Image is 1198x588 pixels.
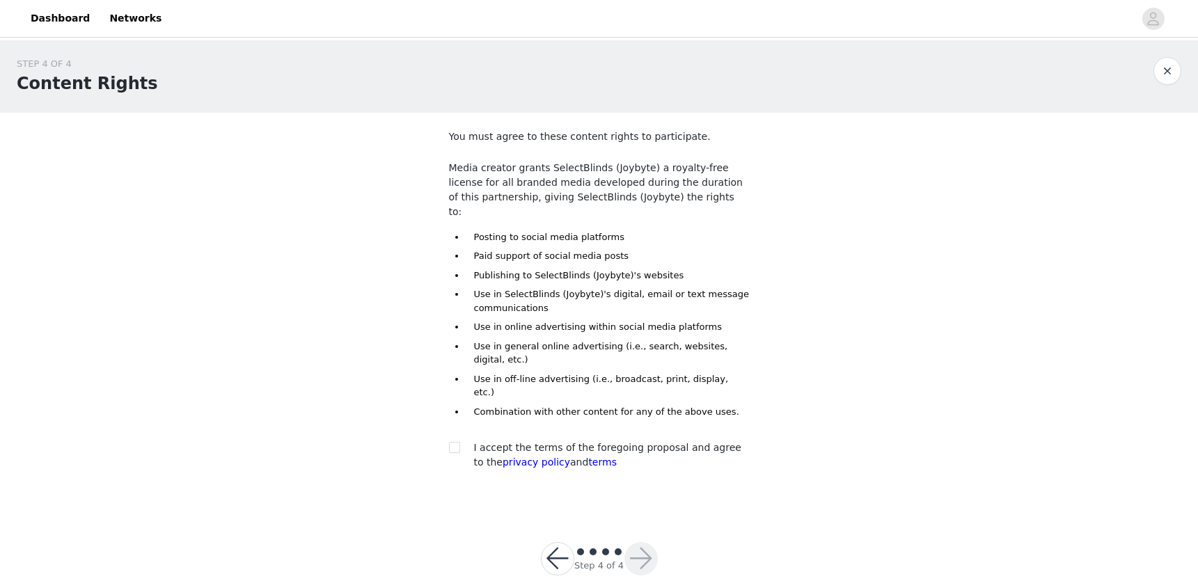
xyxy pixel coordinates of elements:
[466,249,750,263] li: Paid support of social media posts
[466,230,750,244] li: Posting to social media platforms
[466,372,750,399] li: Use in off-line advertising (i.e., broadcast, print, display, etc.)
[503,456,570,468] a: privacy policy
[466,340,750,367] li: Use in general online advertising (i.e., search, websites, digital, etc.)
[101,3,170,34] a: Networks
[588,456,617,468] a: terms
[449,129,750,144] p: You must agree to these content rights to participate.
[449,161,750,219] p: Media creator grants SelectBlinds (Joybyte) a royalty-free license for all branded media develope...
[474,442,741,468] span: I accept the terms of the foregoing proposal and agree to the and
[466,269,750,283] li: Publishing to SelectBlinds (Joybyte)'s websites
[17,71,158,96] h1: Content Rights
[17,57,158,71] div: STEP 4 OF 4
[574,559,624,573] div: Step 4 of 4
[1146,8,1160,30] div: avatar
[466,405,750,419] li: Combination with other content for any of the above uses.
[466,320,750,334] li: Use in online advertising within social media platforms
[22,3,98,34] a: Dashboard
[466,287,750,315] li: Use in SelectBlinds (Joybyte)'s digital, email or text message communications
